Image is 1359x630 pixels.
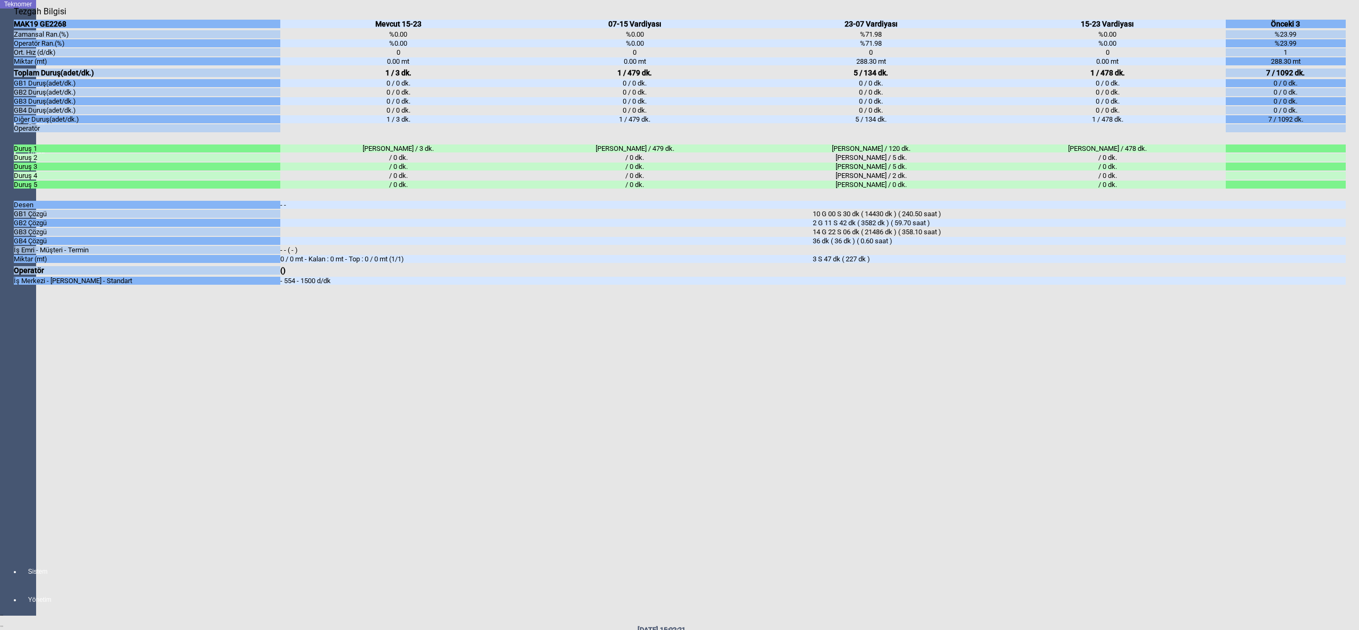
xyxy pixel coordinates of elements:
div: 0 / 0 dk. [1226,106,1346,114]
div: 3 S 47 dk ( 227 dk ) [813,255,1346,263]
div: %0.00 [517,39,753,47]
div: / 0 dk. [990,163,1226,171]
div: / 0 dk. [517,172,753,180]
div: Operatör [14,266,280,275]
div: Mevcut 15-23 [280,20,517,28]
div: GB1 Çözgü [14,210,280,218]
div: 0 / 0 dk. [990,79,1226,87]
div: 36 dk ( 36 dk ) ( 0.60 saat ) [813,237,1346,245]
div: 0 / 0 dk. [753,97,989,105]
div: Operatör [14,124,280,132]
div: %71.98 [753,30,989,38]
div: 10 G 00 S 30 dk ( 14430 dk ) ( 240.50 saat ) [813,210,1346,218]
div: 23-07 Vardiyası [753,20,989,28]
div: 2 G 11 S 42 dk ( 3582 dk ) ( 59.70 saat ) [813,219,1346,227]
div: %23.99 [1226,39,1346,47]
div: 0 / 0 dk. [1226,88,1346,96]
div: 0.00 mt [517,57,753,65]
div: 1 / 479 dk. [517,69,753,77]
div: 0 / 0 dk. [280,79,517,87]
div: / 0 dk. [280,172,517,180]
div: [PERSON_NAME] / 5 dk. [753,154,989,161]
div: 07-15 Vardiyası [517,20,753,28]
div: 0 / 0 dk. [990,97,1226,105]
div: Duruş 3 [14,163,280,171]
div: / 0 dk. [280,163,517,171]
div: 0 / 0 dk. [753,88,989,96]
div: - 554 - 1500 d/dk [280,277,813,285]
div: Miktar (mt) [14,57,280,65]
div: [PERSON_NAME] / 479 dk. [517,144,753,152]
div: GB3 Duruş(adet/dk.) [14,97,280,105]
div: Duruş 4 [14,172,280,180]
div: 7 / 1092 dk. [1226,115,1346,123]
div: %0.00 [990,30,1226,38]
div: - - [280,201,813,209]
div: 0 / 0 dk. [517,106,753,114]
div: GB3 Çözgü [14,228,280,236]
div: İş Merkezi - [PERSON_NAME] - Standart [14,277,280,285]
div: 5 / 134 dk. [753,69,989,77]
div: 0 / 0 mt - Kalan : 0 mt - Top : 0 / 0 mt (1/1) [280,255,813,263]
div: 1 / 3 dk. [280,115,517,123]
div: / 0 dk. [517,154,753,161]
div: 288.30 mt [1226,57,1346,65]
div: GB4 Duruş(adet/dk.) [14,106,280,114]
div: 0 [280,48,517,56]
div: / 0 dk. [517,163,753,171]
div: %0.00 [990,39,1226,47]
div: GB1 Duruş(adet/dk.) [14,79,280,87]
div: %0.00 [280,30,517,38]
div: 0 [517,48,753,56]
div: MAK19 GE2268 [14,20,280,28]
div: [PERSON_NAME] / 0 dk. [753,181,989,189]
div: 14 G 22 S 06 dk ( 21486 dk ) ( 358.10 saat ) [813,228,1346,236]
div: 0 [990,48,1226,56]
div: Duruş 5 [14,181,280,189]
div: [PERSON_NAME] / 3 dk. [280,144,517,152]
div: / 0 dk. [990,154,1226,161]
div: 15-23 Vardiyası [990,20,1226,28]
div: Duruş 1 [14,144,280,152]
div: 0.00 mt [280,57,517,65]
div: 0 / 0 dk. [1226,79,1346,87]
div: İş Emri - Müşteri - Termin [14,246,280,254]
div: Diğer Duruş(adet/dk.) [14,115,280,123]
div: / 0 dk. [990,172,1226,180]
div: 0 / 0 dk. [517,88,753,96]
div: %0.00 [517,30,753,38]
div: Desen [14,201,280,209]
div: 0 / 0 dk. [280,88,517,96]
div: %71.98 [753,39,989,47]
div: Tezgah Bilgisi [14,6,70,16]
div: / 0 dk. [280,154,517,161]
div: [PERSON_NAME] / 120 dk. [753,144,989,152]
div: 1 / 479 dk. [517,115,753,123]
div: 0 / 0 dk. [1226,97,1346,105]
div: 0 / 0 dk. [753,79,989,87]
div: 7 / 1092 dk. [1226,69,1346,77]
div: 1 [1226,48,1346,56]
div: / 0 dk. [280,181,517,189]
div: 1 / 478 dk. [990,69,1226,77]
div: / 0 dk. [517,181,753,189]
div: 0 / 0 dk. [753,106,989,114]
div: Operatör Ran.(%) [14,39,280,47]
div: %0.00 [280,39,517,47]
div: Önceki 3 [1226,20,1346,28]
div: 1 / 3 dk. [280,69,517,77]
div: 0 / 0 dk. [280,97,517,105]
div: [PERSON_NAME] / 478 dk. [990,144,1226,152]
div: / 0 dk. [990,181,1226,189]
div: 0 / 0 dk. [990,106,1226,114]
div: 1 / 478 dk. [990,115,1226,123]
div: 0.00 mt [990,57,1226,65]
div: [PERSON_NAME] / 2 dk. [753,172,989,180]
div: Duruş 2 [14,154,280,161]
div: Zamansal Ran.(%) [14,30,280,38]
div: 5 / 134 dk. [753,115,989,123]
div: Toplam Duruş(adet/dk.) [14,69,280,77]
div: Miktar (mt) [14,255,280,263]
div: %23.99 [1226,30,1346,38]
div: GB4 Çözgü [14,237,280,245]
